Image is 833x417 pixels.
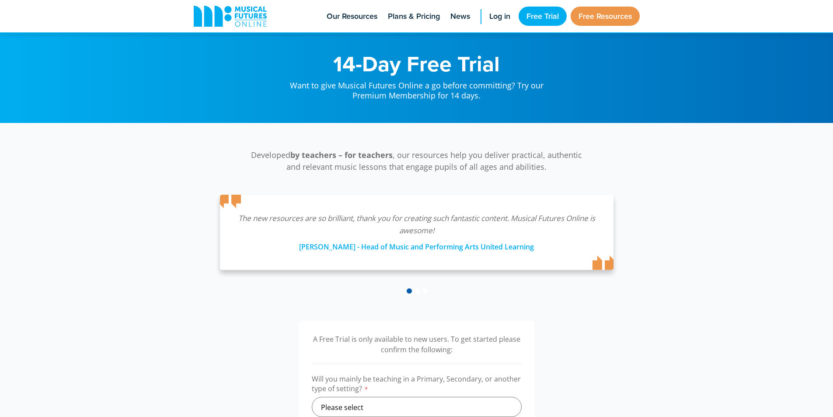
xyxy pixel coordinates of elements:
[312,334,522,355] p: A Free Trial is only available to new users. To get started please confirm the following:
[281,53,552,74] h1: 14-Day Free Trial
[519,7,567,26] a: Free Trial
[312,374,522,397] label: Will you mainly be teaching in a Primary, Secondary, or another type of setting?
[237,237,596,252] div: [PERSON_NAME] - Head of Music and Performing Arts United Learning
[571,7,640,26] a: Free Resources
[281,74,552,101] p: Want to give Musical Futures Online a go before committing? Try our Premium Membership for 14 days.
[388,11,440,22] span: Plans & Pricing
[450,11,470,22] span: News
[489,11,510,22] span: Log in
[246,149,587,173] p: Developed , our resources help you deliver practical, authentic and relevant music lessons that e...
[327,11,377,22] span: Our Resources
[290,150,393,160] strong: by teachers – for teachers
[237,212,596,237] p: The new resources are so brilliant, thank you for creating such fantastic content. Musical Future...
